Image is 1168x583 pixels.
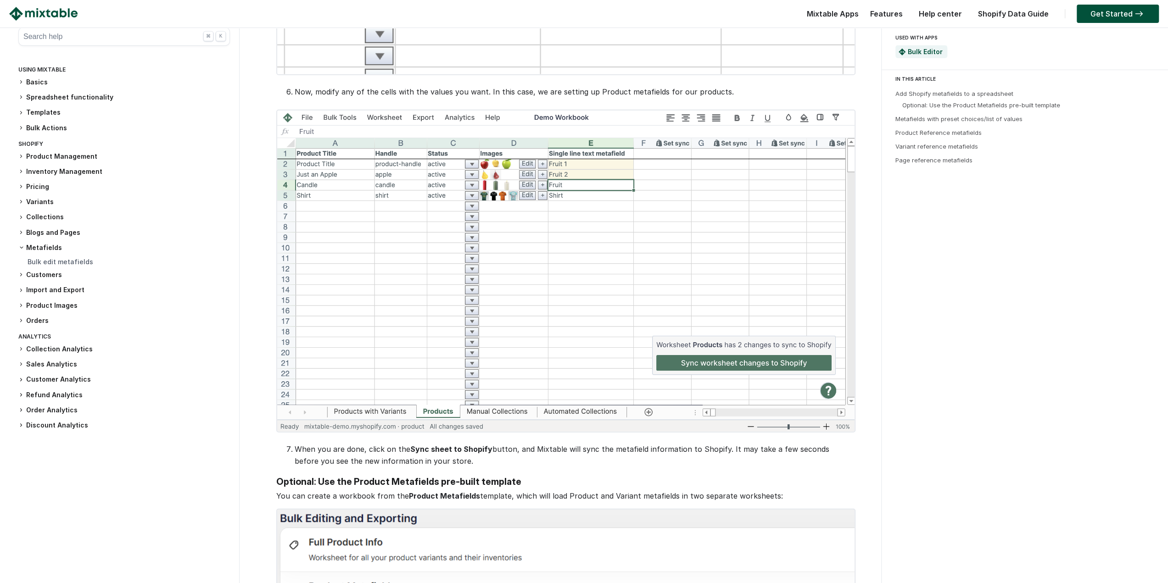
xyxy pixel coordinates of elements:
h3: Spreadsheet functionality [18,93,230,102]
div: Mixtable Apps [802,7,859,25]
h3: Orders [18,316,230,326]
li: Now, modify any of the cells with the values you want. In this case, we are setting up Product me... [295,86,854,98]
h3: Discount Analytics [18,421,230,430]
div: USED WITH APPS [895,32,1151,43]
a: Product Reference metafields [895,129,982,136]
div: Analytics [18,331,230,344]
h3: Sales Analytics [18,360,230,369]
h3: Basics [18,78,230,87]
h3: Product Management [18,152,230,161]
img: setting up Product metafields [276,110,855,433]
h3: Order Analytics [18,405,230,415]
a: Optional: Use the Product Metafields pre-built template [902,101,1060,109]
div: Shopify [18,139,230,152]
h3: Refund Analytics [18,390,230,400]
h3: Blogs and Pages [18,228,230,238]
strong: Product Metafields [409,491,480,500]
li: When you are done, click on the button, and Mixtable will sync the metafield information to Shopi... [295,443,854,467]
h3: Customers [18,270,230,280]
h3: Optional: Use the Product Metafields pre-built template [276,476,854,488]
a: Bulk edit metafields [28,258,93,266]
a: Page reference metafields [895,156,972,164]
h3: Pricing [18,182,230,192]
h3: Collections [18,212,230,222]
a: Shopify Data Guide [973,9,1053,18]
h3: Metafields [18,243,230,252]
div: K [216,31,226,41]
img: Mixtable Spreadsheet Bulk Editor App [899,49,905,56]
h3: Import and Export [18,285,230,295]
h3: Collection Analytics [18,344,230,354]
button: Search help ⌘ K [18,28,230,46]
a: Add Shopify metafields to a spreadsheet [895,90,1013,97]
h3: Inventory Management [18,167,230,177]
div: Using Mixtable [18,64,230,78]
h3: Templates [18,108,230,117]
p: You can create a workbook from the template, which will load Product and Variant metafields in tw... [276,490,854,502]
a: Help center [914,9,967,18]
img: Mixtable logo [9,7,78,21]
h3: Bulk Actions [18,123,230,133]
h3: Variants [18,197,230,207]
h3: Customer Analytics [18,375,230,384]
a: Bulk Editor [908,48,943,56]
a: Variant reference metafields [895,143,978,150]
img: arrow-right.svg [1133,11,1145,17]
div: IN THIS ARTICLE [895,75,1160,83]
strong: Sync sheet to Shopify [410,444,492,454]
a: Metafields with preset choices/list of values [895,115,1023,122]
a: Features [866,9,907,18]
a: Get Started [1077,5,1159,23]
div: ⌘ [203,31,213,41]
h3: Product Images [18,301,230,311]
